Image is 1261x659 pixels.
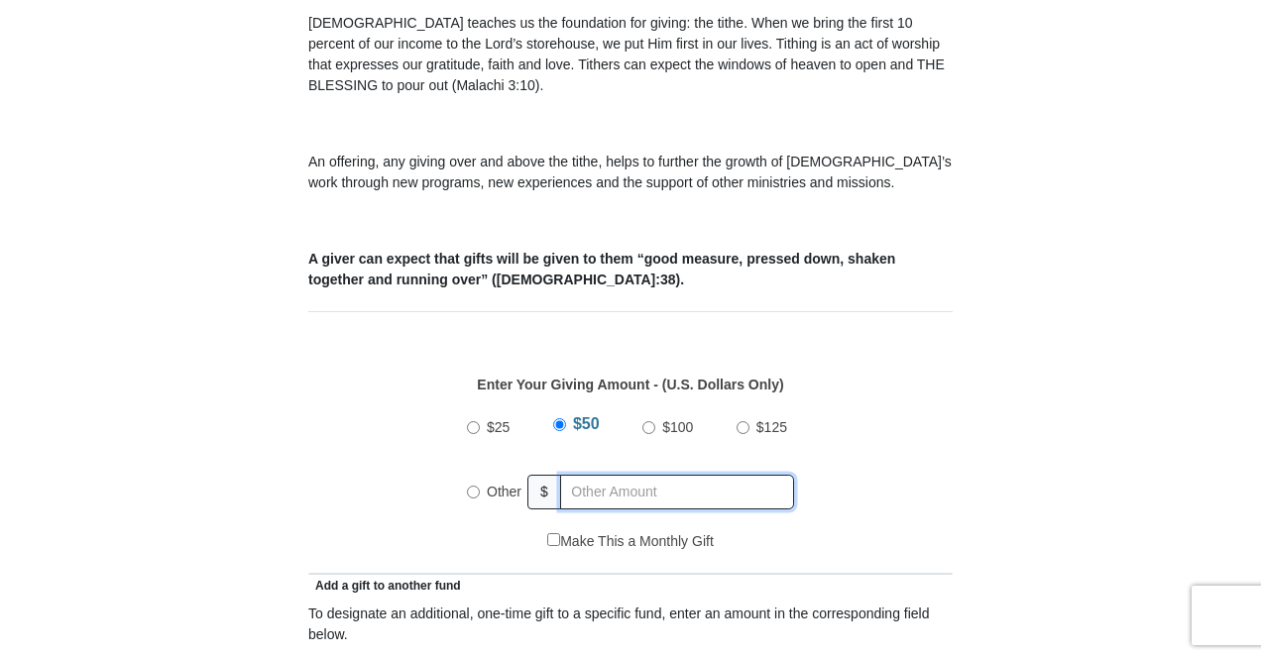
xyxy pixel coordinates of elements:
p: An offering, any giving over and above the tithe, helps to further the growth of [DEMOGRAPHIC_DAT... [308,152,953,193]
strong: Enter Your Giving Amount - (U.S. Dollars Only) [477,377,783,392]
span: $125 [756,419,787,435]
input: Make This a Monthly Gift [547,533,560,546]
span: $ [527,475,561,509]
input: Other Amount [560,475,794,509]
span: $100 [662,419,693,435]
label: Make This a Monthly Gift [547,531,714,552]
span: Other [487,484,521,499]
div: To designate an additional, one-time gift to a specific fund, enter an amount in the correspondin... [308,604,953,645]
span: $50 [573,415,600,432]
span: Add a gift to another fund [308,579,461,593]
b: A giver can expect that gifts will be given to them “good measure, pressed down, shaken together ... [308,251,895,287]
span: $25 [487,419,510,435]
p: [DEMOGRAPHIC_DATA] teaches us the foundation for giving: the tithe. When we bring the first 10 pe... [308,13,953,96]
